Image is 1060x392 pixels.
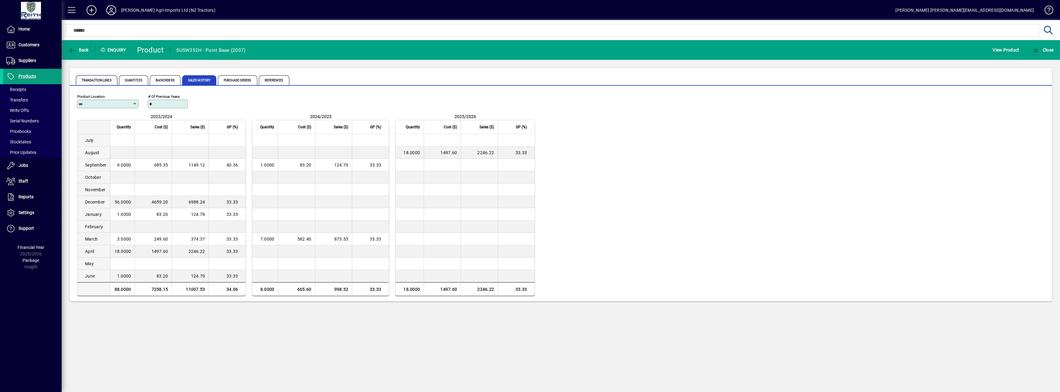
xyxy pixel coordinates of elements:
span: Quantity [406,124,420,130]
span: GP (%) [370,124,381,130]
span: 2025/2026 [455,114,476,119]
span: Purchase Orders [218,75,257,85]
span: Sales History [182,75,216,85]
div: [PERSON_NAME] [PERSON_NAME][EMAIL_ADDRESS][DOMAIN_NAME] [895,5,1034,15]
td: 7258.15 [135,282,172,296]
a: Staff [3,174,62,189]
td: 33.33 [498,282,535,296]
a: Pricebooks [3,126,62,137]
td: August [77,146,110,159]
span: Transaction Lines [76,75,117,85]
a: Price Updates [3,147,62,158]
td: 998.32 [315,282,352,296]
mat-label: # of previous years [148,94,180,99]
a: Home [3,22,62,37]
a: Transfers [3,95,62,105]
span: 33.33 [370,237,381,241]
td: 18.0000 [396,282,424,296]
td: 8.0000 [252,282,278,296]
span: 33.33 [226,249,238,254]
td: March [77,233,110,245]
span: Price Updates [6,150,36,155]
span: 2246.22 [477,150,494,155]
div: Enquiry [96,45,132,55]
span: Customers [18,42,39,47]
button: Close [1030,44,1055,56]
td: September [77,159,110,171]
button: Profile [101,5,121,16]
span: Settings [18,210,34,215]
button: View Product [991,44,1021,56]
span: Transfers [6,97,28,102]
span: 9.0000 [117,163,131,167]
span: 4659.20 [152,200,168,204]
td: November [77,184,110,196]
span: 18.0000 [115,249,131,254]
td: 11007.53 [172,282,209,296]
span: 2023/2024 [151,114,172,119]
a: Jobs [3,158,62,173]
span: Write Offs [6,108,29,113]
td: June [77,270,110,282]
span: 83.20 [300,163,311,167]
td: 665.60 [278,282,315,296]
td: January [77,208,110,221]
div: Product [137,45,164,55]
span: Sales ($) [334,124,348,130]
span: References [259,75,289,85]
td: October [77,171,110,184]
span: Jobs [18,163,28,168]
span: 124.79 [191,212,205,217]
span: 33.33 [226,274,238,279]
td: 1497.60 [424,282,461,296]
td: 33.33 [352,282,389,296]
span: 56.0000 [115,200,131,204]
span: Close [1032,47,1054,52]
span: 2024/2025 [310,114,332,119]
span: GP (%) [516,124,527,130]
a: Suppliers [3,53,62,68]
a: Write Offs [3,105,62,116]
span: Cost ($) [155,124,168,130]
span: Reports [18,194,34,199]
a: Customers [3,37,62,53]
span: 1.0000 [260,163,275,167]
td: February [77,221,110,233]
span: Financial Year [18,245,44,250]
span: 6988.24 [189,200,205,204]
a: Reports [3,189,62,205]
a: Support [3,221,62,236]
span: Staff [18,179,28,184]
span: Pricebooks [6,129,31,134]
span: Home [18,27,30,31]
a: Settings [3,205,62,221]
button: Back [67,44,90,56]
a: Stocktakes [3,137,62,147]
span: View Product [993,45,1019,55]
app-page-header-button: Back [62,44,96,56]
mat-label: Product Location [77,94,105,99]
span: 83.20 [157,212,168,217]
span: 33.33 [516,150,527,155]
span: Cost ($) [444,124,457,130]
span: 124.79 [334,163,349,167]
span: Support [18,226,34,231]
span: 374.37 [191,237,205,241]
a: Serial Numbers [3,116,62,126]
td: July [77,134,110,146]
span: 1497.60 [440,150,457,155]
td: 2246.22 [461,282,498,296]
span: 3.0000 [117,237,131,241]
span: 1.0000 [117,212,131,217]
span: 33.33 [370,163,381,167]
div: SUSW352H - Point Base (2007) [176,45,245,55]
span: 18.0000 [403,150,420,155]
td: April [77,245,110,258]
span: Products [18,74,36,79]
span: 582.40 [297,237,312,241]
span: 685.35 [154,163,168,167]
span: GP (%) [227,124,238,130]
span: Sales ($) [479,124,494,130]
span: 7.0000 [260,237,275,241]
span: 124.79 [191,274,205,279]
